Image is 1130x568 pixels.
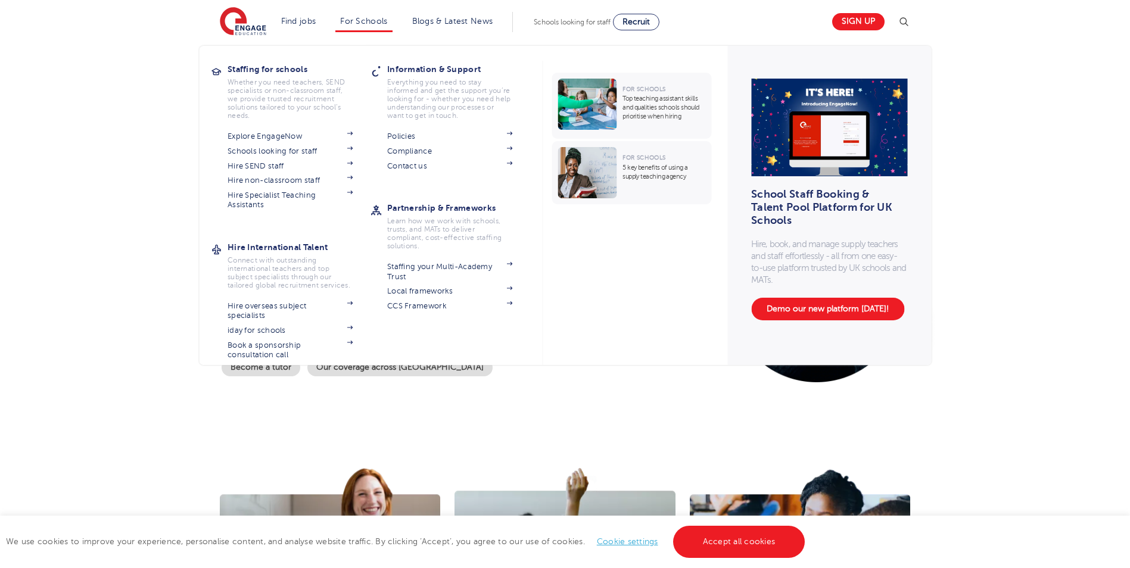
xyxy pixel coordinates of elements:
a: Blogs & Latest News [412,17,493,26]
a: Explore EngageNow [228,132,353,141]
a: Information & SupportEverything you need to stay informed and get the support you’re looking for ... [387,61,530,120]
a: Accept all cookies [673,526,805,558]
a: Staffing your Multi-Academy Trust [387,262,512,282]
p: Whether you need teachers, SEND specialists or non-classroom staff, we provide trusted recruitmen... [228,78,353,120]
a: Policies [387,132,512,141]
span: We use cookies to improve your experience, personalise content, and analyse website traffic. By c... [6,537,808,546]
span: Schools looking for staff [534,18,611,26]
p: Hire, book, and manage supply teachers and staff effortlessly - all from one easy-to-use platform... [751,238,907,286]
a: Staffing for schoolsWhether you need teachers, SEND specialists or non-classroom staff, we provid... [228,61,371,120]
a: Demo our new platform [DATE]! [751,298,904,320]
a: Local frameworks [387,286,512,296]
a: Hire SEND staff [228,161,353,171]
p: Everything you need to stay informed and get the support you’re looking for - whether you need he... [387,78,512,120]
a: Our coverage across [GEOGRAPHIC_DATA] [307,359,493,376]
a: Recruit [613,14,659,30]
a: Hire non-classroom staff [228,176,353,185]
a: Hire Specialist Teaching Assistants [228,191,353,210]
a: Sign up [832,13,885,30]
a: Partnership & FrameworksLearn how we work with schools, trusts, and MATs to deliver compliant, co... [387,199,530,250]
a: Cookie settings [597,537,658,546]
h3: School Staff Booking & Talent Pool Platform for UK Schools [751,194,899,220]
p: Top teaching assistant skills and qualities schools should prioritise when hiring [622,94,705,121]
a: Schools looking for staff [228,146,353,156]
p: Connect with outstanding international teachers and top subject specialists through our tailored ... [228,256,353,289]
a: Hire International TalentConnect with outstanding international teachers and top subject speciali... [228,239,371,289]
a: Hire overseas subject specialists [228,301,353,321]
p: 5 key benefits of using a supply teaching agency [622,163,705,181]
a: Book a sponsorship consultation call [228,341,353,360]
p: Learn how we work with schools, trusts, and MATs to deliver compliant, cost-effective staffing so... [387,217,512,250]
span: Recruit [622,17,650,26]
a: Become a tutor [222,359,300,376]
h3: Hire International Talent [228,239,371,255]
a: Compliance [387,146,512,156]
img: Engage Education [220,7,266,37]
a: Find jobs [281,17,316,26]
a: CCS Framework [387,301,512,311]
span: For Schools [622,154,665,161]
span: For Schools [622,86,665,92]
a: For SchoolsTop teaching assistant skills and qualities schools should prioritise when hiring [552,73,714,139]
a: For Schools [340,17,387,26]
h3: Staffing for schools [228,61,371,77]
h3: Partnership & Frameworks [387,199,530,216]
a: Contact us [387,161,512,171]
h3: Information & Support [387,61,530,77]
a: For Schools5 key benefits of using a supply teaching agency [552,141,714,204]
a: iday for schools [228,326,353,335]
